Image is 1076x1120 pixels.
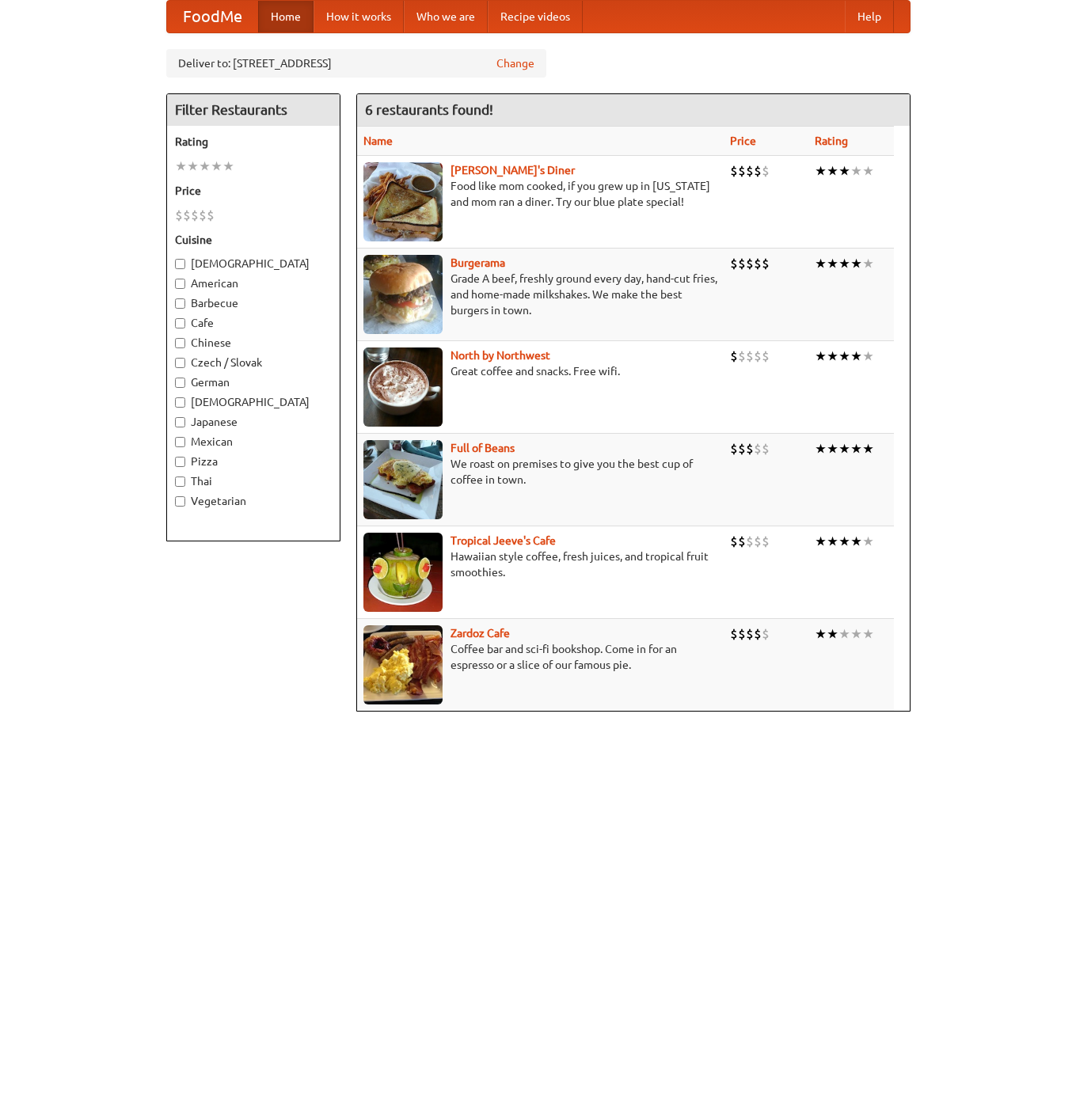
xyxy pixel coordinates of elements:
[815,162,827,180] li: ★
[827,347,838,365] li: ★
[175,414,332,430] label: Japanese
[363,456,717,488] p: We roast on premises to give you the best cup of coffee in town.
[451,164,575,177] a: [PERSON_NAME]'s Diner
[166,49,546,78] div: Deliver to: [STREET_ADDRESS]
[827,533,838,550] li: ★
[754,347,762,365] li: $
[738,162,746,180] li: $
[862,625,874,643] li: ★
[175,158,187,175] li: ★
[175,473,332,489] label: Thai
[815,440,827,457] li: ★
[730,625,738,643] li: $
[363,625,443,704] img: zardoz.jpg
[496,55,534,71] a: Change
[738,625,746,643] li: $
[838,440,850,457] li: ★
[754,440,762,457] li: $
[175,493,332,509] label: Vegetarian
[175,275,332,291] label: American
[754,533,762,550] li: $
[862,162,874,180] li: ★
[762,440,770,457] li: $
[451,349,550,362] a: North by Northwest
[850,347,862,365] li: ★
[838,625,850,643] li: ★
[746,440,754,457] li: $
[187,158,199,175] li: ★
[838,347,850,365] li: ★
[738,347,746,365] li: $
[730,533,738,550] li: $
[730,255,738,272] li: $
[175,207,183,224] li: $
[746,255,754,272] li: $
[167,94,340,126] h4: Filter Restaurants
[451,442,515,454] a: Full of Beans
[183,207,191,224] li: $
[314,1,404,32] a: How it works
[175,232,332,248] h5: Cuisine
[850,255,862,272] li: ★
[451,627,510,640] a: Zardoz Cafe
[754,625,762,643] li: $
[730,162,738,180] li: $
[167,1,258,32] a: FoodMe
[199,158,211,175] li: ★
[746,162,754,180] li: $
[730,135,756,147] a: Price
[363,641,717,673] p: Coffee bar and sci-fi bookshop. Come in for an espresso or a slice of our famous pie.
[175,298,185,309] input: Barbecue
[762,162,770,180] li: $
[363,135,393,147] a: Name
[838,533,850,550] li: ★
[207,207,215,224] li: $
[175,318,185,328] input: Cafe
[762,255,770,272] li: $
[738,440,746,457] li: $
[363,533,443,612] img: jeeves.jpg
[827,625,838,643] li: ★
[363,347,443,427] img: north.jpg
[845,1,894,32] a: Help
[738,533,746,550] li: $
[862,255,874,272] li: ★
[815,625,827,643] li: ★
[199,207,207,224] li: $
[175,434,332,450] label: Mexican
[404,1,488,32] a: Who we are
[363,363,717,379] p: Great coffee and snacks. Free wifi.
[746,533,754,550] li: $
[363,271,717,318] p: Grade A beef, freshly ground every day, hand-cut fries, and home-made milkshakes. We make the bes...
[175,457,185,467] input: Pizza
[175,134,332,150] h5: Rating
[365,102,493,117] ng-pluralize: 6 restaurants found!
[175,183,332,199] h5: Price
[175,476,185,487] input: Thai
[363,178,717,210] p: Food like mom cooked, if you grew up in [US_STATE] and mom ran a diner. Try our blue plate special!
[175,374,332,390] label: German
[815,135,848,147] a: Rating
[363,255,443,334] img: burgerama.jpg
[827,255,838,272] li: ★
[762,533,770,550] li: $
[175,279,185,289] input: American
[175,394,332,410] label: [DEMOGRAPHIC_DATA]
[754,255,762,272] li: $
[451,256,505,269] a: Burgerama
[738,255,746,272] li: $
[762,625,770,643] li: $
[488,1,583,32] a: Recipe videos
[827,162,838,180] li: ★
[850,533,862,550] li: ★
[191,207,199,224] li: $
[815,255,827,272] li: ★
[815,347,827,365] li: ★
[175,335,332,351] label: Chinese
[175,259,185,269] input: [DEMOGRAPHIC_DATA]
[451,534,556,547] b: Tropical Jeeve's Cafe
